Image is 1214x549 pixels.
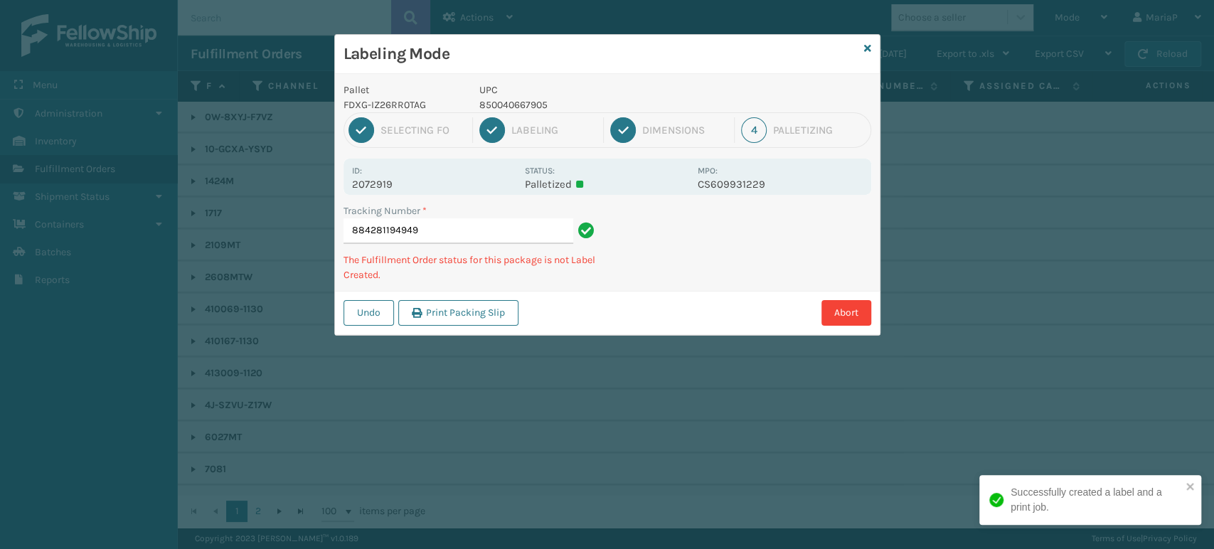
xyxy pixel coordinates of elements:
div: 4 [741,117,767,143]
p: UPC [479,82,689,97]
div: Dimensions [642,124,728,137]
button: Abort [821,300,871,326]
p: 850040667905 [479,97,689,112]
div: Palletizing [773,124,866,137]
p: Pallet [344,82,463,97]
div: Labeling [511,124,597,137]
div: Selecting FO [380,124,466,137]
button: Print Packing Slip [398,300,518,326]
label: Tracking Number [344,203,427,218]
p: 2072919 [352,178,516,191]
p: CS609931229 [698,178,862,191]
h3: Labeling Mode [344,43,858,65]
p: The Fulfillment Order status for this package is not Label Created. [344,252,599,282]
p: Palletized [525,178,689,191]
button: close [1186,481,1196,494]
div: 2 [479,117,505,143]
p: FDXG-IZ26RR0TAG [344,97,463,112]
label: Id: [352,166,362,176]
label: MPO: [698,166,718,176]
div: Successfully created a label and a print job. [1011,485,1181,515]
button: Undo [344,300,394,326]
div: 1 [348,117,374,143]
label: Status: [525,166,555,176]
div: 3 [610,117,636,143]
